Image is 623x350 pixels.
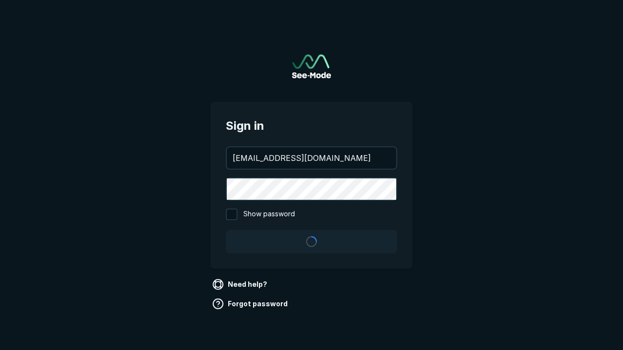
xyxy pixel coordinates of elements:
img: See-Mode Logo [292,54,331,78]
input: your@email.com [227,147,396,169]
a: Forgot password [210,296,292,312]
a: Need help? [210,277,271,292]
span: Show password [243,209,295,220]
span: Sign in [226,117,397,135]
a: Go to sign in [292,54,331,78]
